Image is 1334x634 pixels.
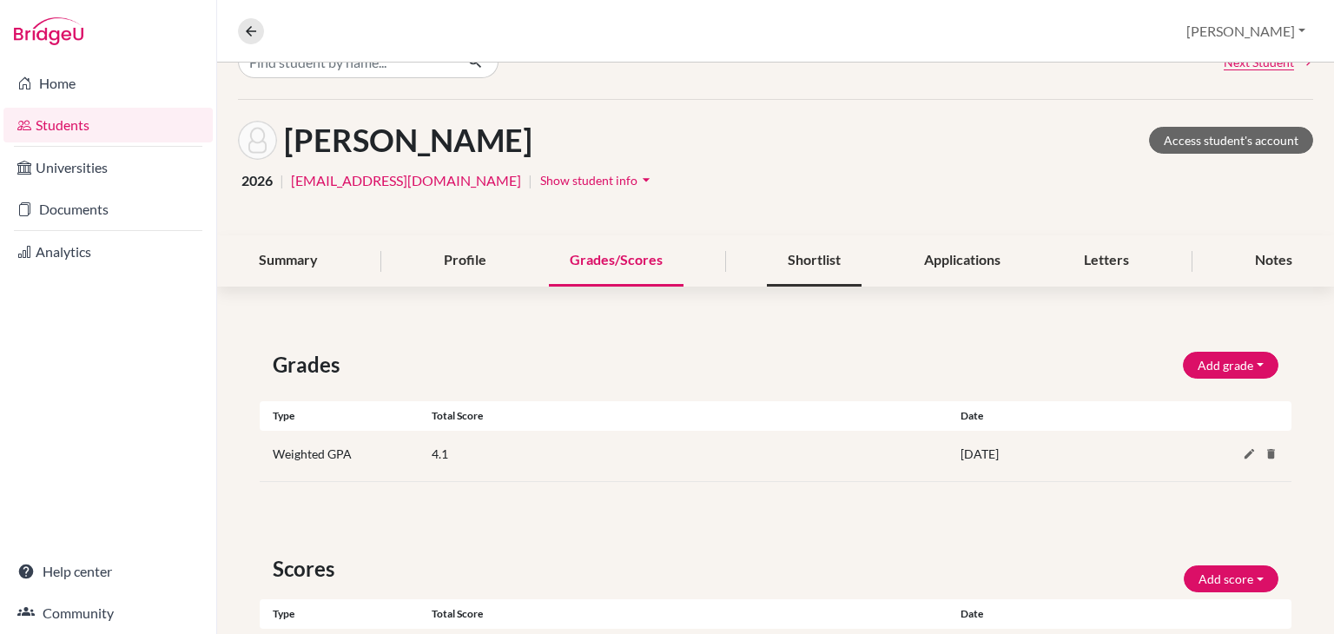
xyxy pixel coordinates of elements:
[3,150,213,185] a: Universities
[1234,235,1313,287] div: Notes
[3,234,213,269] a: Analytics
[1179,15,1313,48] button: [PERSON_NAME]
[3,192,213,227] a: Documents
[1184,565,1278,592] button: Add score
[948,408,1205,424] div: Date
[3,108,213,142] a: Students
[767,235,862,287] div: Shortlist
[3,554,213,589] a: Help center
[238,235,339,287] div: Summary
[432,408,948,424] div: Total score
[273,349,347,380] span: Grades
[291,170,521,191] a: [EMAIL_ADDRESS][DOMAIN_NAME]
[238,121,277,160] img: Joyce Li's avatar
[423,235,507,287] div: Profile
[432,606,948,622] div: Total score
[1183,352,1278,379] button: Add grade
[432,445,948,467] div: 4.1
[1063,235,1150,287] div: Letters
[539,167,656,194] button: Show student infoarrow_drop_down
[260,408,432,424] div: Type
[549,235,684,287] div: Grades/Scores
[540,173,637,188] span: Show student info
[3,66,213,101] a: Home
[3,596,213,631] a: Community
[528,170,532,191] span: |
[948,445,1205,467] div: [DATE]
[637,171,655,188] i: arrow_drop_down
[903,235,1021,287] div: Applications
[241,170,273,191] span: 2026
[948,606,1119,622] div: Date
[1149,127,1313,154] a: Access student's account
[280,170,284,191] span: |
[14,17,83,45] img: Bridge-U
[260,606,432,622] div: Type
[273,553,341,584] span: Scores
[260,445,432,467] div: Weighted GPA
[284,122,532,159] h1: [PERSON_NAME]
